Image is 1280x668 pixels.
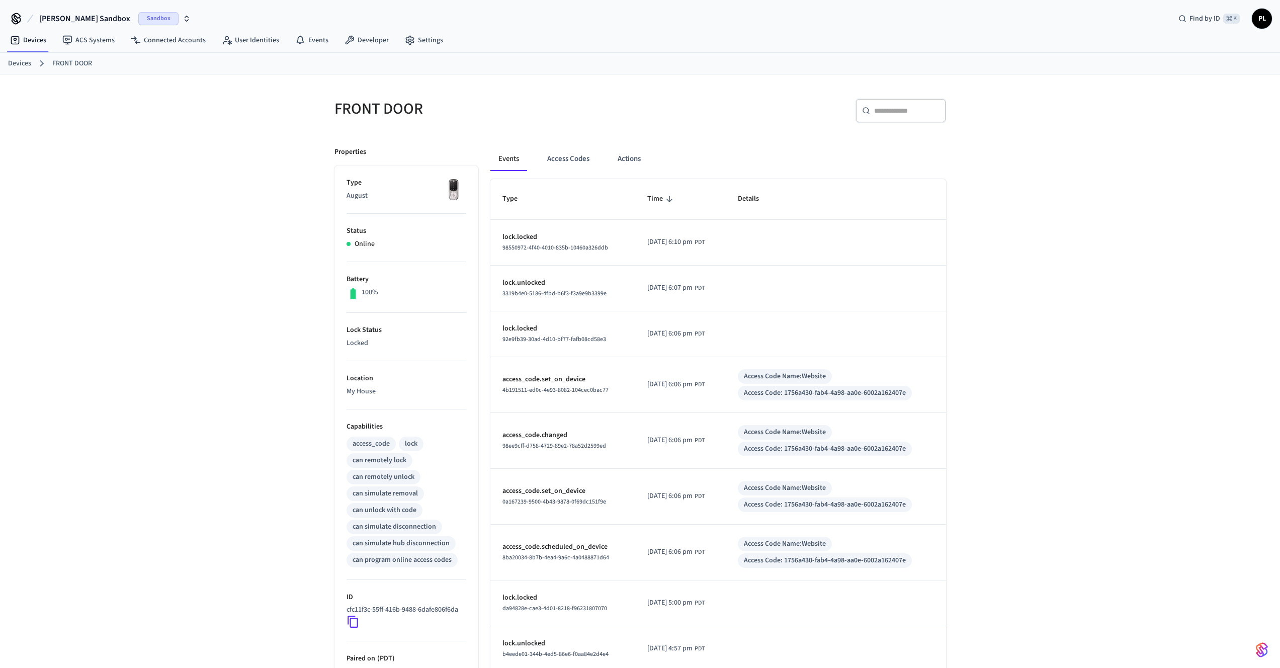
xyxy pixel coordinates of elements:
[502,386,609,394] span: 4b191511-ed0c-4e93-8082-104cec0bac77
[502,278,624,288] p: lock.unlocked
[647,328,693,339] span: [DATE] 6:06 pm
[647,598,693,608] span: [DATE] 5:00 pm
[647,283,693,293] span: [DATE] 6:07 pm
[355,239,375,249] p: Online
[647,547,705,557] div: America/Los_Angeles
[347,386,466,397] p: My House
[375,653,395,663] span: ( PDT )
[610,147,649,171] button: Actions
[1170,10,1248,28] div: Find by ID⌘ K
[347,653,466,664] p: Paired on
[695,599,705,608] span: PDT
[353,439,390,449] div: access_code
[647,379,705,390] div: America/Los_Angeles
[502,430,624,441] p: access_code.changed
[347,191,466,201] p: August
[347,178,466,188] p: Type
[744,427,826,438] div: Access Code Name: Website
[1252,9,1272,29] button: PL
[347,226,466,236] p: Status
[353,472,414,482] div: can remotely unlock
[647,283,705,293] div: America/Los_Angeles
[347,338,466,349] p: Locked
[695,329,705,339] span: PDT
[490,147,527,171] button: Events
[647,547,693,557] span: [DATE] 6:06 pm
[347,605,458,615] p: cfc11f3c-55ff-416b-9488-6dafe806f6da
[347,422,466,432] p: Capabilities
[502,374,624,385] p: access_code.set_on_device
[695,380,705,389] span: PDT
[353,538,450,549] div: can simulate hub disconnection
[336,31,397,49] a: Developer
[744,539,826,549] div: Access Code Name: Website
[502,323,624,334] p: lock.locked
[502,289,607,298] span: 3319b4e0-5186-4fbd-b6f3-f3a9e9b3399e
[647,435,705,446] div: America/Los_Angeles
[1253,10,1271,28] span: PL
[441,178,466,203] img: Yale Assure Touchscreen Wifi Smart Lock, Satin Nickel, Front
[738,191,772,207] span: Details
[353,555,452,565] div: can program online access codes
[647,491,693,502] span: [DATE] 6:06 pm
[744,444,906,454] div: Access Code: 1756a430-fab4-4a98-aa0e-6002a162407e
[744,371,826,382] div: Access Code Name: Website
[347,592,466,603] p: ID
[353,455,406,466] div: can remotely lock
[1256,642,1268,658] img: SeamLogoGradient.69752ec5.svg
[502,442,606,450] span: 98ee9cff-d758-4729-89e2-78a52d2599ed
[502,638,624,649] p: lock.unlocked
[54,31,123,49] a: ACS Systems
[744,499,906,510] div: Access Code: 1756a430-fab4-4a98-aa0e-6002a162407e
[647,643,693,654] span: [DATE] 4:57 pm
[39,13,130,25] span: [PERSON_NAME] Sandbox
[347,274,466,285] p: Battery
[334,147,366,157] p: Properties
[502,232,624,242] p: lock.locked
[695,548,705,557] span: PDT
[647,435,693,446] span: [DATE] 6:06 pm
[1223,14,1240,24] span: ⌘ K
[695,492,705,501] span: PDT
[502,542,624,552] p: access_code.scheduled_on_device
[744,388,906,398] div: Access Code: 1756a430-fab4-4a98-aa0e-6002a162407e
[353,522,436,532] div: can simulate disconnection
[2,31,54,49] a: Devices
[744,483,826,493] div: Access Code Name: Website
[647,491,705,502] div: America/Los_Angeles
[539,147,598,171] button: Access Codes
[647,237,693,247] span: [DATE] 6:10 pm
[397,31,451,49] a: Settings
[502,243,608,252] span: 98550972-4f40-4010-835b-10460a326ddb
[334,99,634,119] h5: FRONT DOOR
[353,505,416,516] div: can unlock with code
[490,147,946,171] div: ant example
[502,486,624,496] p: access_code.set_on_device
[347,373,466,384] p: Location
[502,604,607,613] span: da94828e-cae3-4d01-8218-f96231807070
[362,287,378,298] p: 100%
[502,335,606,344] span: 92e9fb39-30ad-4d10-bf77-fafb08cd58e3
[502,553,609,562] span: 8ba20034-8b7b-4ea4-9a6c-4a0488871d64
[502,593,624,603] p: lock.locked
[1189,14,1220,24] span: Find by ID
[123,31,214,49] a: Connected Accounts
[502,497,606,506] span: 0a167239-9500-4b43-9878-0f69dc151f9e
[647,643,705,654] div: America/Los_Angeles
[138,12,179,25] span: Sandbox
[647,191,676,207] span: Time
[8,58,31,69] a: Devices
[647,598,705,608] div: America/Los_Angeles
[52,58,92,69] a: FRONT DOOR
[405,439,417,449] div: lock
[502,191,531,207] span: Type
[695,436,705,445] span: PDT
[214,31,287,49] a: User Identities
[695,284,705,293] span: PDT
[502,650,609,658] span: b4eede01-344b-4ed5-86e6-f0aa84e2d4e4
[647,237,705,247] div: America/Los_Angeles
[347,325,466,336] p: Lock Status
[647,328,705,339] div: America/Los_Angeles
[647,379,693,390] span: [DATE] 6:06 pm
[287,31,336,49] a: Events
